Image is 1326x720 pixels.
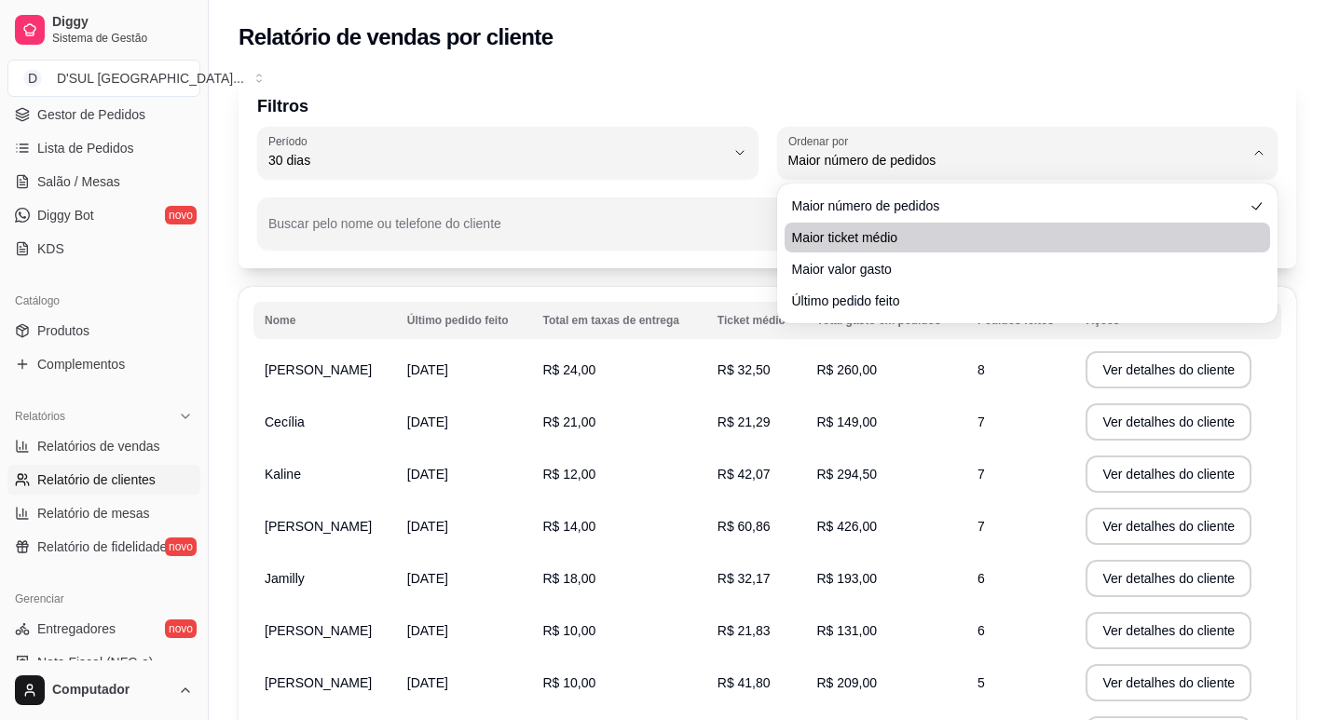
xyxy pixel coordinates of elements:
[37,139,134,157] span: Lista de Pedidos
[37,355,125,374] span: Complementos
[239,22,554,52] h2: Relatório de vendas por cliente
[265,675,372,690] span: [PERSON_NAME]
[268,133,313,149] label: Período
[257,93,1278,119] p: Filtros
[1086,508,1251,545] button: Ver detalhes do cliente
[792,228,1245,247] span: Maior ticket médio
[1086,351,1251,388] button: Ver detalhes do cliente
[265,623,372,638] span: [PERSON_NAME]
[37,172,120,191] span: Salão / Mesas
[265,467,301,482] span: Kaline
[792,197,1245,215] span: Maior número de pedidos
[37,321,89,340] span: Produtos
[37,437,160,455] span: Relatórios de vendas
[15,409,65,424] span: Relatórios
[532,302,706,339] th: Total em taxas de entrega
[407,362,448,377] span: [DATE]
[268,222,1161,240] input: Buscar pelo nome ou telefone do cliente
[792,292,1245,310] span: Último pedido feito
[407,675,448,690] span: [DATE]
[543,467,596,482] span: R$ 12,00
[52,31,193,46] span: Sistema de Gestão
[816,519,877,534] span: R$ 426,00
[7,60,200,97] button: Select a team
[52,682,171,699] span: Computador
[543,519,596,534] span: R$ 14,00
[7,584,200,614] div: Gerenciar
[37,105,145,124] span: Gestor de Pedidos
[543,571,596,586] span: R$ 18,00
[718,467,771,482] span: R$ 42,07
[7,286,200,316] div: Catálogo
[788,151,1245,170] span: Maior número de pedidos
[718,675,771,690] span: R$ 41,80
[407,571,448,586] span: [DATE]
[1086,612,1251,649] button: Ver detalhes do cliente
[265,414,305,429] span: Cecília
[816,571,877,586] span: R$ 193,00
[718,362,771,377] span: R$ 32,50
[396,302,532,339] th: Último pedido feito
[706,302,806,339] th: Ticket médio
[788,133,854,149] label: Ordenar por
[23,69,42,88] span: D
[543,623,596,638] span: R$ 10,00
[37,619,116,638] span: Entregadores
[1086,403,1251,441] button: Ver detalhes do cliente
[816,362,877,377] span: R$ 260,00
[407,623,448,638] span: [DATE]
[52,14,193,31] span: Diggy
[37,653,153,672] span: Nota Fiscal (NFC-e)
[816,623,877,638] span: R$ 131,00
[543,675,596,690] span: R$ 10,00
[407,467,448,482] span: [DATE]
[1086,560,1251,597] button: Ver detalhes do cliente
[543,414,596,429] span: R$ 21,00
[265,362,372,377] span: [PERSON_NAME]
[37,206,94,224] span: Diggy Bot
[265,571,305,586] span: Jamilly
[265,519,372,534] span: [PERSON_NAME]
[977,467,985,482] span: 7
[718,414,771,429] span: R$ 21,29
[816,414,877,429] span: R$ 149,00
[792,260,1245,278] span: Maior valor gasto
[977,519,985,534] span: 7
[977,675,985,690] span: 5
[1086,664,1251,701] button: Ver detalhes do cliente
[37,239,64,258] span: KDS
[977,414,985,429] span: 7
[268,151,725,170] span: 30 dias
[718,571,771,586] span: R$ 32,17
[37,537,167,556] span: Relatório de fidelidade
[37,504,150,523] span: Relatório de mesas
[816,675,877,690] span: R$ 209,00
[37,470,156,489] span: Relatório de clientes
[407,519,448,534] span: [DATE]
[718,519,771,534] span: R$ 60,86
[543,362,596,377] span: R$ 24,00
[57,69,244,88] div: D'SUL [GEOGRAPHIC_DATA] ...
[977,362,985,377] span: 8
[1086,455,1251,493] button: Ver detalhes do cliente
[977,623,985,638] span: 6
[718,623,771,638] span: R$ 21,83
[253,302,396,339] th: Nome
[407,414,448,429] span: [DATE]
[977,571,985,586] span: 6
[816,467,877,482] span: R$ 294,50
